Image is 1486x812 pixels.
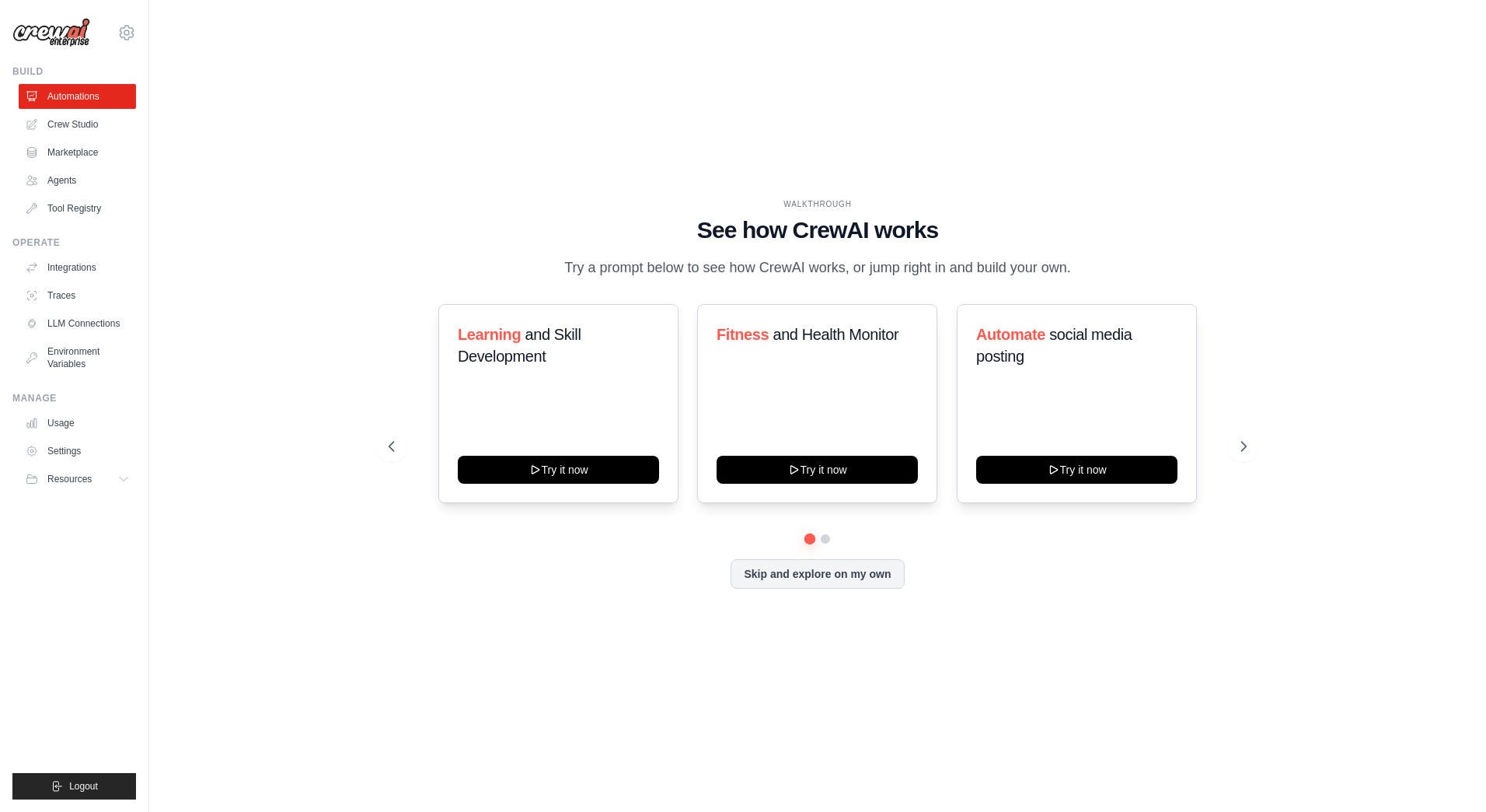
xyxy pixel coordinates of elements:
[19,255,136,280] a: Integrations
[731,559,904,589] button: Skip and explore on my own
[976,456,1177,484] button: Try it now
[12,236,136,249] div: Operate
[12,65,136,78] div: Build
[19,439,136,464] a: Settings
[976,326,1132,365] span: social media posting
[556,257,1079,279] p: Try a prompt below to see how CrewAI works, or jump right in and build your own.
[12,773,136,800] button: Logout
[19,311,136,336] a: LLM Connections
[12,392,136,404] div: Manage
[717,456,918,484] button: Try it now
[458,326,521,343] span: Learning
[773,326,899,343] span: and Health Monitor
[389,198,1247,210] div: WALKTHROUGH
[19,168,136,193] a: Agents
[19,411,136,436] a: Usage
[69,780,98,793] span: Logout
[976,326,1045,343] span: Automate
[47,473,92,485] span: Resources
[389,216,1247,244] h1: See how CrewAI works
[458,456,659,484] button: Try it now
[19,112,136,137] a: Crew Studio
[19,140,136,165] a: Marketplace
[19,196,136,221] a: Tool Registry
[19,283,136,308] a: Traces
[19,467,136,492] button: Resources
[19,339,136,376] a: Environment Variables
[717,326,769,343] span: Fitness
[19,84,136,109] a: Automations
[12,18,90,47] img: Logo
